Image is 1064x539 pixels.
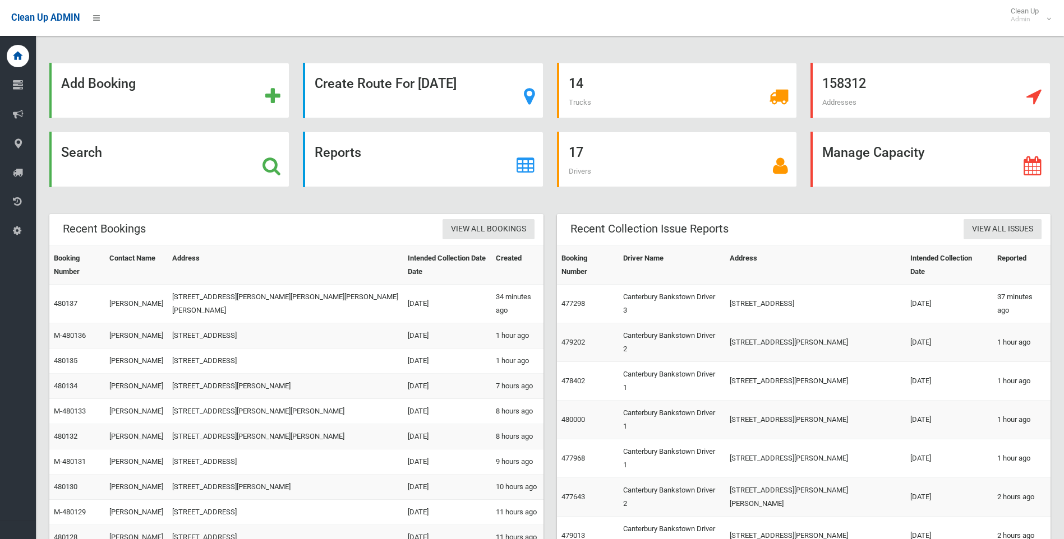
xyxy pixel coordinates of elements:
td: [STREET_ADDRESS][PERSON_NAME] [725,323,906,362]
a: 478402 [561,377,585,385]
td: Canterbury Bankstown Driver 1 [619,362,725,401]
td: 1 hour ago [993,323,1051,362]
span: Clean Up [1005,7,1050,24]
td: [STREET_ADDRESS] [168,500,403,525]
td: [STREET_ADDRESS] [725,285,906,323]
td: 7 hours ago [491,374,543,399]
td: 11 hours ago [491,500,543,525]
td: 34 minutes ago [491,285,543,323]
td: 2 hours ago [993,478,1051,517]
td: [DATE] [906,362,993,401]
th: Intended Collection Date Date [403,246,491,285]
td: [DATE] [403,285,491,323]
a: Search [49,132,289,187]
td: [STREET_ADDRESS][PERSON_NAME] [725,362,906,401]
td: [DATE] [403,500,491,525]
td: [STREET_ADDRESS] [168,449,403,475]
td: [DATE] [906,401,993,439]
td: [DATE] [403,424,491,449]
strong: Reports [315,145,361,160]
td: [DATE] [403,449,491,475]
a: 480132 [54,432,77,440]
a: M-480131 [54,457,86,466]
td: Canterbury Bankstown Driver 3 [619,285,725,323]
strong: 158312 [822,76,866,91]
td: [PERSON_NAME] [105,374,168,399]
td: [STREET_ADDRESS][PERSON_NAME][PERSON_NAME] [725,478,906,517]
td: [PERSON_NAME] [105,349,168,374]
a: 158312 Addresses [810,63,1051,118]
a: Reports [303,132,543,187]
td: [DATE] [906,285,993,323]
th: Created [491,246,543,285]
td: [PERSON_NAME] [105,424,168,449]
td: [DATE] [906,323,993,362]
a: 480130 [54,482,77,491]
a: 477643 [561,492,585,501]
td: [DATE] [403,374,491,399]
span: Addresses [822,98,856,106]
a: 14 Trucks [557,63,797,118]
td: [PERSON_NAME] [105,449,168,475]
th: Address [168,246,403,285]
td: Canterbury Bankstown Driver 2 [619,478,725,517]
span: Clean Up ADMIN [11,12,80,23]
td: [DATE] [403,349,491,374]
strong: Add Booking [61,76,136,91]
td: [PERSON_NAME] [105,500,168,525]
th: Intended Collection Date [906,246,993,285]
td: [STREET_ADDRESS][PERSON_NAME] [725,439,906,478]
strong: Search [61,145,102,160]
a: 477298 [561,299,585,308]
td: [PERSON_NAME] [105,323,168,349]
td: 8 hours ago [491,424,543,449]
td: [STREET_ADDRESS][PERSON_NAME] [168,374,403,399]
strong: 14 [569,76,583,91]
th: Address [725,246,906,285]
a: 477968 [561,454,585,462]
small: Admin [1011,15,1039,24]
header: Recent Collection Issue Reports [557,218,742,240]
th: Reported [993,246,1051,285]
a: View All Issues [964,219,1042,240]
th: Contact Name [105,246,168,285]
header: Recent Bookings [49,218,159,240]
strong: Manage Capacity [822,145,924,160]
a: Manage Capacity [810,132,1051,187]
td: [PERSON_NAME] [105,475,168,500]
a: Add Booking [49,63,289,118]
a: View All Bookings [443,219,535,240]
th: Driver Name [619,246,725,285]
td: [PERSON_NAME] [105,285,168,323]
a: 480000 [561,415,585,424]
td: 37 minutes ago [993,285,1051,323]
td: [STREET_ADDRESS] [168,349,403,374]
a: 480135 [54,356,77,365]
td: Canterbury Bankstown Driver 2 [619,323,725,362]
td: 1 hour ago [993,401,1051,439]
td: 1 hour ago [993,439,1051,478]
a: 17 Drivers [557,132,797,187]
td: [PERSON_NAME] [105,399,168,424]
td: [DATE] [906,439,993,478]
td: [DATE] [403,475,491,500]
th: Booking Number [49,246,105,285]
td: [STREET_ADDRESS][PERSON_NAME] [168,475,403,500]
td: 9 hours ago [491,449,543,475]
td: Canterbury Bankstown Driver 1 [619,401,725,439]
th: Booking Number [557,246,619,285]
td: [STREET_ADDRESS][PERSON_NAME][PERSON_NAME] [168,424,403,449]
td: 10 hours ago [491,475,543,500]
td: [STREET_ADDRESS][PERSON_NAME][PERSON_NAME] [168,399,403,424]
a: 479202 [561,338,585,346]
td: 8 hours ago [491,399,543,424]
td: [STREET_ADDRESS][PERSON_NAME] [725,401,906,439]
a: M-480129 [54,508,86,516]
a: M-480133 [54,407,86,415]
td: [DATE] [403,399,491,424]
td: Canterbury Bankstown Driver 1 [619,439,725,478]
a: M-480136 [54,331,86,340]
td: [STREET_ADDRESS][PERSON_NAME][PERSON_NAME][PERSON_NAME][PERSON_NAME] [168,285,403,323]
td: 1 hour ago [993,362,1051,401]
td: [DATE] [906,478,993,517]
